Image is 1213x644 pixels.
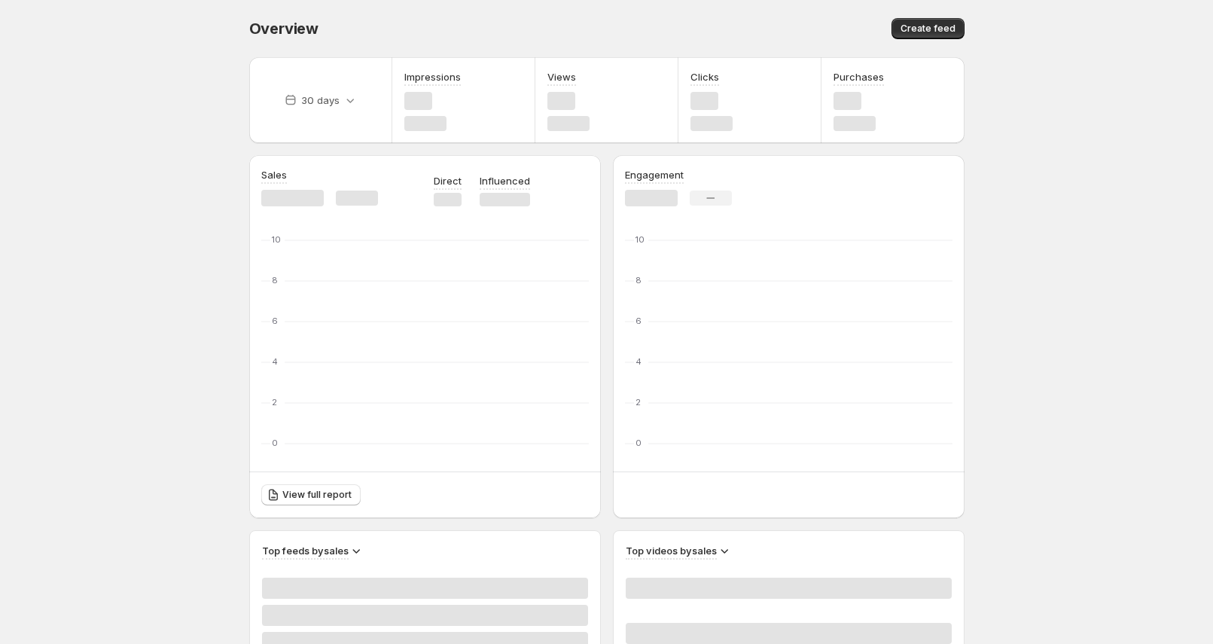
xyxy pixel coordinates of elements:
[301,93,340,108] p: 30 days
[282,489,352,501] span: View full report
[635,356,642,367] text: 4
[262,543,349,558] h3: Top feeds by sales
[272,275,278,285] text: 8
[834,69,884,84] h3: Purchases
[690,69,719,84] h3: Clicks
[635,275,642,285] text: 8
[635,438,642,448] text: 0
[272,316,278,326] text: 6
[480,173,530,188] p: Influenced
[626,543,717,558] h3: Top videos by sales
[625,167,684,182] h3: Engagement
[272,397,277,407] text: 2
[261,167,287,182] h3: Sales
[272,356,278,367] text: 4
[272,438,278,448] text: 0
[272,234,281,245] text: 10
[635,397,641,407] text: 2
[249,20,318,38] span: Overview
[891,18,965,39] button: Create feed
[635,234,645,245] text: 10
[404,69,461,84] h3: Impressions
[261,484,361,505] a: View full report
[901,23,955,35] span: Create feed
[547,69,576,84] h3: Views
[434,173,462,188] p: Direct
[635,316,642,326] text: 6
